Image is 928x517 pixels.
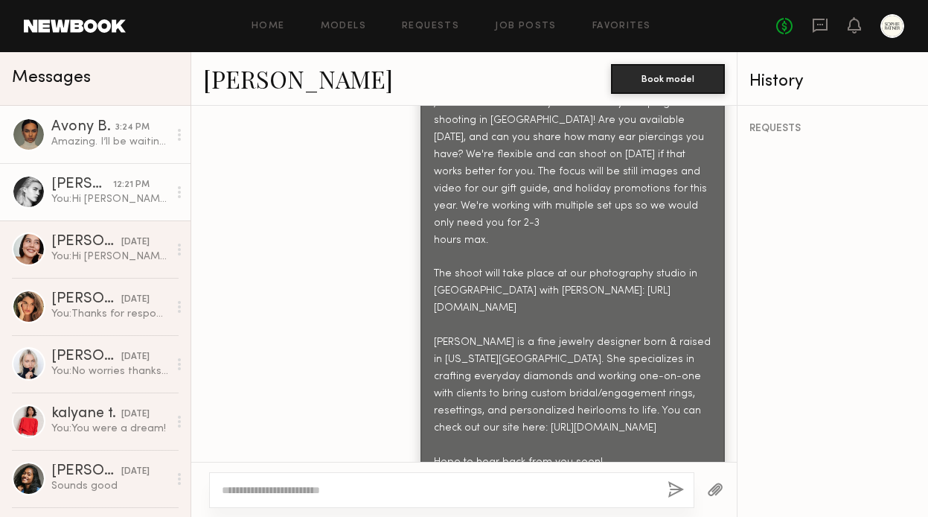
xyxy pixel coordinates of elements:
[51,307,168,321] div: You: Thanks for responding! Sorry we already filled the spot we needed to find a quick solution. ...
[51,235,121,250] div: [PERSON_NAME]
[749,124,916,134] div: REQUESTS
[51,250,168,264] div: You: Hi [PERSON_NAME], we'd love to book for you our holiday campaign shooting in [GEOGRAPHIC_DAT...
[121,235,150,250] div: [DATE]
[121,465,150,479] div: [DATE]
[321,22,366,31] a: Models
[51,407,121,422] div: kalyane t.
[252,22,285,31] a: Home
[434,78,711,472] div: Hi [PERSON_NAME] , we'd love to book for you our holiday campaign shooting in [GEOGRAPHIC_DATA]! ...
[203,63,393,95] a: [PERSON_NAME]
[121,293,150,307] div: [DATE]
[51,479,168,493] div: Sounds good
[749,73,916,90] div: History
[51,464,121,479] div: [PERSON_NAME]
[51,192,168,206] div: You: Hi [PERSON_NAME] , we'd love to book for you our holiday campaign shooting in [GEOGRAPHIC_DA...
[51,120,115,135] div: Avony B.
[51,422,168,436] div: You: You were a dream!
[12,69,91,86] span: Messages
[51,177,113,192] div: [PERSON_NAME]
[121,350,150,364] div: [DATE]
[115,121,150,135] div: 3:24 PM
[495,22,557,31] a: Job Posts
[51,292,121,307] div: [PERSON_NAME]
[611,64,725,94] button: Book model
[51,349,121,364] div: [PERSON_NAME]
[611,72,725,84] a: Book model
[402,22,459,31] a: Requests
[592,22,651,31] a: Favorites
[51,135,168,149] div: Amazing. I’ll be waiting then! 🤍 And as for my ring size im around 5 or/and 6 :)
[121,407,150,422] div: [DATE]
[51,364,168,378] div: You: No worries thanks for responding! We’ll follow up for our next shoot
[113,178,150,192] div: 12:21 PM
